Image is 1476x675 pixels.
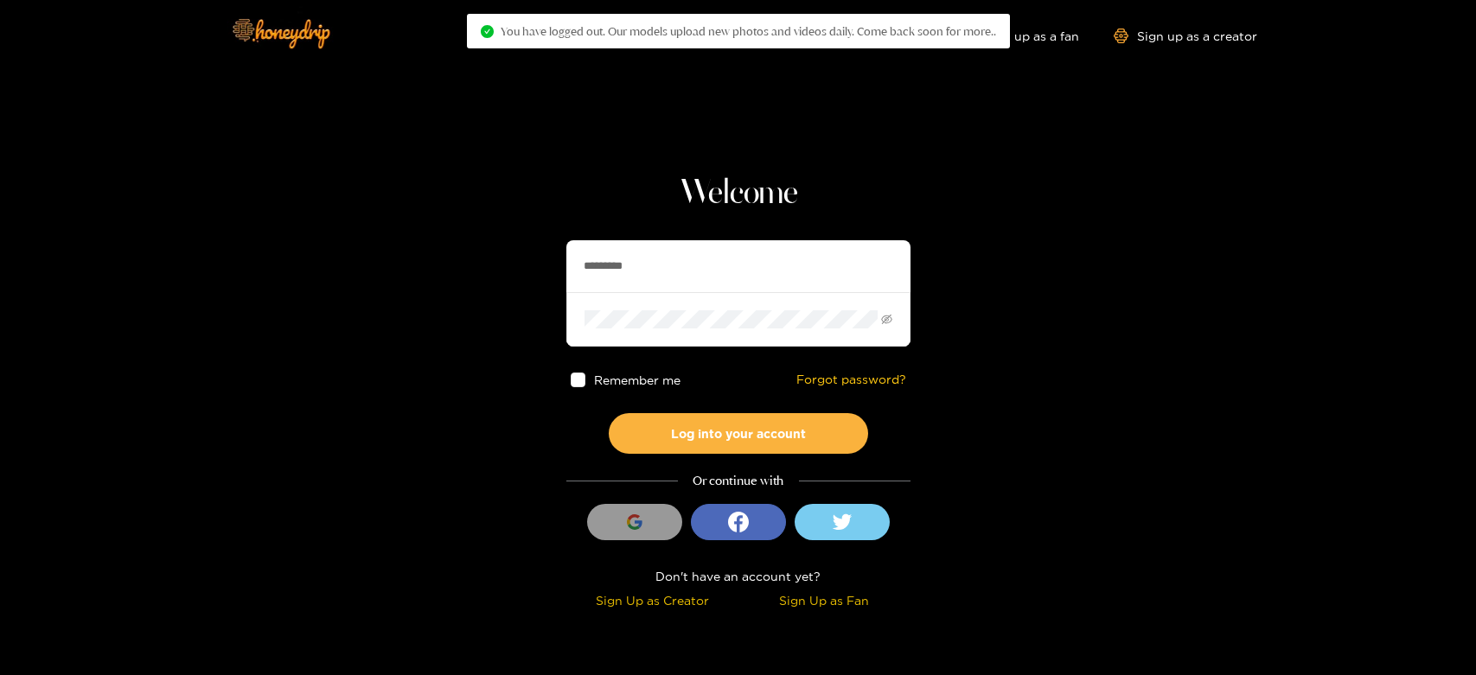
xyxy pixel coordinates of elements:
[571,590,734,610] div: Sign Up as Creator
[609,413,868,454] button: Log into your account
[593,373,680,386] span: Remember me
[796,373,906,387] a: Forgot password?
[961,29,1079,43] a: Sign up as a fan
[501,24,996,38] span: You have logged out. Our models upload new photos and videos daily. Come back soon for more..
[566,566,911,586] div: Don't have an account yet?
[743,590,906,610] div: Sign Up as Fan
[1114,29,1257,43] a: Sign up as a creator
[566,173,911,214] h1: Welcome
[481,25,494,38] span: check-circle
[881,314,892,325] span: eye-invisible
[566,471,911,491] div: Or continue with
